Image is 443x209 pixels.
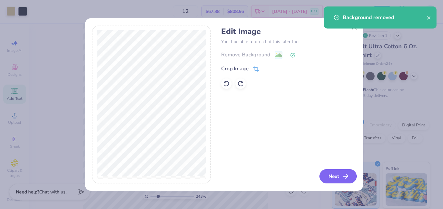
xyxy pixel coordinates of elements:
[221,38,356,45] p: You’ll be able to do all of this later too.
[343,14,427,21] div: Background removed
[427,14,431,21] button: close
[319,169,357,183] button: Next
[221,27,356,36] h4: Edit Image
[221,65,249,73] div: Crop Image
